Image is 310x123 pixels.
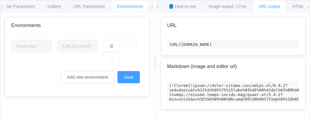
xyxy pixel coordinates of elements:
button: Add new environment [61,71,114,83]
code: [URL][DOMAIN_NAME] [167,40,299,49]
span: - 17ms [233,4,246,9]
button: Save [117,71,140,83]
span: URL output [259,4,280,9]
span: URL [167,23,177,28]
span: Gallery [48,4,61,9]
span: Environments [11,23,41,28]
span: URL Parameters [73,4,105,9]
span: 📘 How to use [169,4,196,9]
span: Save [124,75,134,80]
code: [![lorem](ipsum://dolor-sitame.con/adipi.el/8.9.2?sed=doeiu&t=%1I%1U%05%75%15labo%03%4E%98%41dol%... [167,81,299,103]
span: Markdown (image and editor url) [167,64,237,69]
span: Environments [117,4,143,9]
span: Image output [209,4,246,9]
